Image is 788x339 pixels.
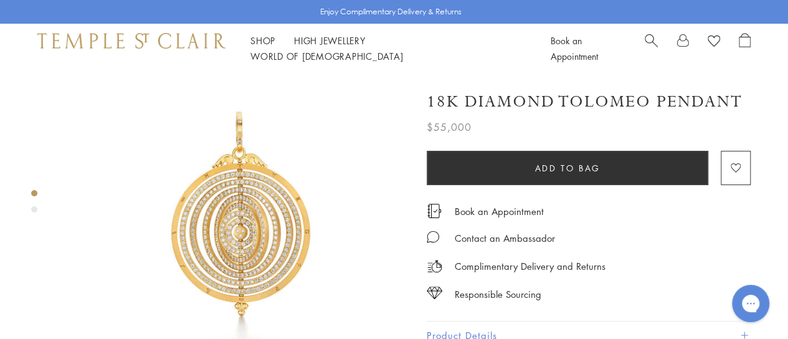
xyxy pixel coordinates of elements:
[427,231,439,243] img: MessageIcon-01_2.svg
[37,33,225,48] img: Temple St. Clair
[250,34,275,47] a: ShopShop
[427,119,472,135] span: $55,000
[427,91,743,113] h1: 18K Diamond Tolomeo Pendant
[427,287,442,299] img: icon_sourcing.svg
[551,34,598,62] a: Book an Appointment
[739,33,751,64] a: Open Shopping Bag
[427,259,442,274] img: icon_delivery.svg
[726,280,776,327] iframe: Gorgias live chat messenger
[427,204,442,218] img: icon_appointment.svg
[535,161,600,175] span: Add to bag
[455,204,544,218] a: Book an Appointment
[455,287,541,302] div: Responsible Sourcing
[250,50,403,62] a: World of [DEMOGRAPHIC_DATA]World of [DEMOGRAPHIC_DATA]
[427,151,708,185] button: Add to bag
[708,33,720,52] a: View Wishlist
[645,33,658,64] a: Search
[320,6,462,18] p: Enjoy Complimentary Delivery & Returns
[294,34,366,47] a: High JewelleryHigh Jewellery
[455,231,555,246] div: Contact an Ambassador
[31,187,37,222] div: Product gallery navigation
[455,259,605,274] p: Complimentary Delivery and Returns
[250,33,523,64] nav: Main navigation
